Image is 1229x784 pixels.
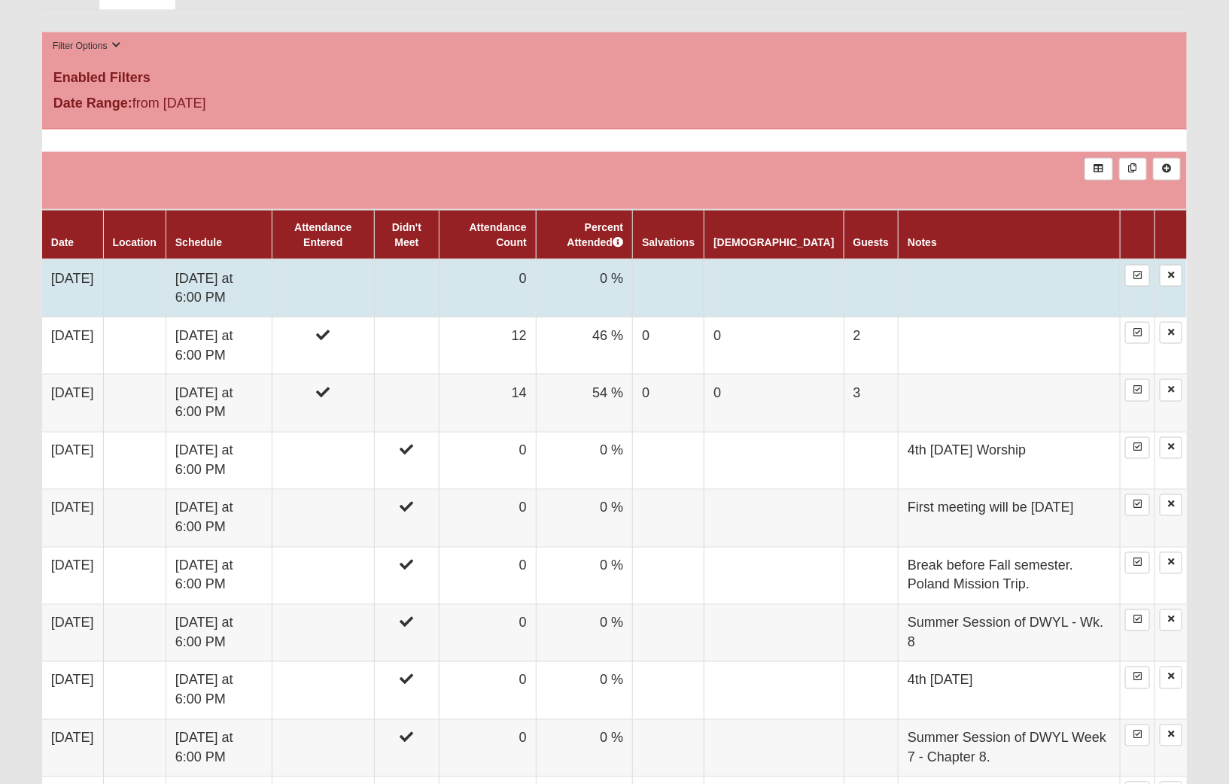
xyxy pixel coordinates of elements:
td: [DATE] at 6:00 PM [166,719,272,776]
th: Guests [844,210,898,260]
a: Enter Attendance [1125,494,1150,516]
td: 0 [440,719,537,776]
td: 4th [DATE] [899,662,1121,719]
td: 0 % [536,260,632,318]
a: Delete [1160,322,1182,344]
a: Delete [1160,609,1182,631]
a: Delete [1160,494,1182,516]
a: Enter Attendance [1125,552,1150,574]
th: Salvations [633,210,704,260]
div: from [DATE] [42,93,424,117]
td: [DATE] at 6:00 PM [166,260,272,318]
td: [DATE] [42,605,103,662]
a: Enter Attendance [1125,379,1150,401]
a: Delete [1160,725,1182,746]
a: Delete [1160,379,1182,401]
td: [DATE] at 6:00 PM [166,318,272,375]
td: 3 [844,375,898,432]
a: Schedule [175,236,222,248]
td: 0 % [536,719,632,776]
a: Percent Attended [567,221,624,248]
td: 0 [440,605,537,662]
a: Didn't Meet [392,221,421,248]
td: Break before Fall semester. Poland Mission Trip. [899,547,1121,604]
a: Attendance Count [470,221,527,248]
a: Attendance Entered [294,221,351,248]
td: 0 [704,375,844,432]
a: Enter Attendance [1125,667,1150,688]
td: 0 [633,318,704,375]
td: [DATE] [42,375,103,432]
td: 12 [440,318,537,375]
td: 0 % [536,662,632,719]
td: 0 [440,432,537,489]
a: Enter Attendance [1125,322,1150,344]
td: Summer Session of DWYL - Wk. 8 [899,605,1121,662]
a: Location [113,236,157,248]
a: Delete [1160,552,1182,574]
td: 0 [440,260,537,318]
a: Delete [1160,265,1182,287]
a: Delete [1160,437,1182,459]
label: Date Range: [53,93,132,114]
td: 0 [440,547,537,604]
td: First meeting will be [DATE] [899,490,1121,547]
td: [DATE] at 6:00 PM [166,375,272,432]
a: Enter Attendance [1125,437,1150,459]
td: 14 [440,375,537,432]
a: Export to Excel [1085,158,1112,180]
td: [DATE] [42,719,103,776]
td: 2 [844,318,898,375]
td: [DATE] [42,662,103,719]
td: 0 % [536,605,632,662]
button: Filter Options [48,38,126,54]
td: [DATE] at 6:00 PM [166,662,272,719]
td: 0 % [536,432,632,489]
td: 0 [440,490,537,547]
a: Date [51,236,74,248]
a: Enter Attendance [1125,725,1150,746]
td: [DATE] [42,318,103,375]
td: [DATE] [42,432,103,489]
td: [DATE] at 6:00 PM [166,490,272,547]
td: 54 % [536,375,632,432]
td: [DATE] at 6:00 PM [166,432,272,489]
td: [DATE] [42,260,103,318]
td: 0 [633,375,704,432]
td: [DATE] at 6:00 PM [166,547,272,604]
td: [DATE] [42,547,103,604]
a: Alt+N [1153,158,1181,180]
a: Notes [908,236,937,248]
a: Enter Attendance [1125,609,1150,631]
th: [DEMOGRAPHIC_DATA] [704,210,844,260]
td: 0 [704,318,844,375]
td: 0 % [536,490,632,547]
td: 0 % [536,547,632,604]
a: Delete [1160,667,1182,688]
a: Merge Records into Merge Template [1119,158,1147,180]
td: 4th [DATE] Worship [899,432,1121,489]
td: [DATE] [42,490,103,547]
td: 46 % [536,318,632,375]
td: [DATE] at 6:00 PM [166,605,272,662]
td: Summer Session of DWYL Week 7 - Chapter 8. [899,719,1121,776]
h4: Enabled Filters [53,70,1176,87]
a: Enter Attendance [1125,265,1150,287]
td: 0 [440,662,537,719]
